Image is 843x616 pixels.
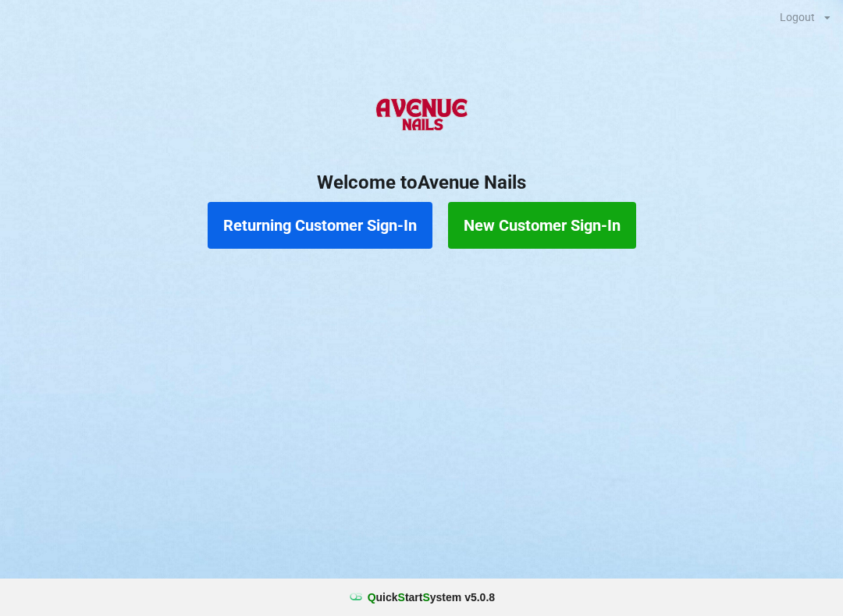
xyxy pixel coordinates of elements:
[368,591,376,604] span: Q
[448,202,636,249] button: New Customer Sign-In
[780,12,815,23] div: Logout
[422,591,429,604] span: S
[208,202,432,249] button: Returning Customer Sign-In
[369,85,473,147] img: AvenueNails-Logo.png
[348,589,364,605] img: favicon.ico
[368,589,495,605] b: uick tart ystem v 5.0.8
[398,591,405,604] span: S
